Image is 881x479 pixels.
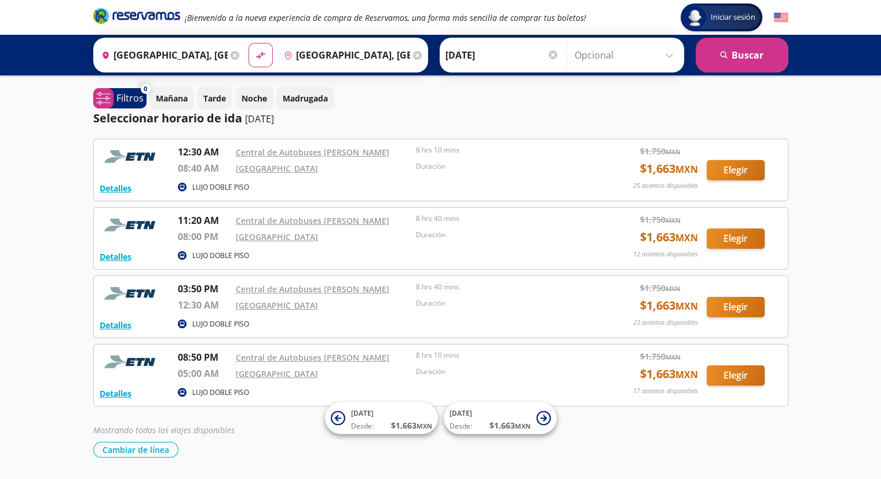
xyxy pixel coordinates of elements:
[640,297,698,314] span: $ 1,663
[236,231,318,242] a: [GEOGRAPHIC_DATA]
[675,231,698,244] small: MXN
[192,251,249,261] p: LUJO DOBLE PISO
[707,228,765,249] button: Elegir
[100,213,163,237] img: RESERVAMOS
[192,319,249,329] p: LUJO DOBLE PISO
[416,298,591,309] p: Duración
[696,38,788,72] button: Buscar
[185,12,586,23] em: ¡Bienvenido a la nueva experiencia de compra de Reservamos, una forma más sencilla de comprar tus...
[93,7,180,24] i: Brand Logo
[178,366,230,380] p: 05:00 AM
[640,228,698,246] span: $ 1,663
[666,216,681,224] small: MXN
[93,110,242,127] p: Seleccionar horario de ida
[245,112,274,126] p: [DATE]
[100,145,163,168] img: RESERVAMOS
[666,147,681,156] small: MXN
[149,87,194,110] button: Mañana
[100,282,163,305] img: RESERVAMOS
[640,365,698,383] span: $ 1,663
[707,297,765,317] button: Elegir
[276,87,334,110] button: Madrugada
[93,7,180,28] a: Brand Logo
[192,387,249,398] p: LUJO DOBLE PISO
[93,88,147,108] button: 0Filtros
[675,163,698,176] small: MXN
[416,422,432,430] small: MXN
[416,145,591,155] p: 8 hrs 10 mins
[449,408,472,418] span: [DATE]
[279,41,410,70] input: Buscar Destino
[235,87,273,110] button: Noche
[93,424,235,436] em: Mostrando todos los viajes disponibles
[633,318,698,328] p: 23 asientos disponibles
[391,419,432,431] span: $ 1,663
[178,161,230,175] p: 08:40 AM
[707,160,765,180] button: Elegir
[774,10,788,25] button: English
[640,350,681,362] span: $ 1,750
[640,282,681,294] span: $ 1,750
[675,300,698,313] small: MXN
[640,160,698,177] span: $ 1,663
[178,282,230,296] p: 03:50 PM
[178,213,230,227] p: 11:20 AM
[633,249,698,259] p: 12 asientos disponibles
[515,422,531,430] small: MXN
[144,84,147,94] span: 0
[706,12,760,23] span: Iniciar sesión
[236,368,318,379] a: [GEOGRAPHIC_DATA]
[197,87,232,110] button: Tarde
[178,145,230,159] p: 12:30 AM
[100,251,131,263] button: Detalles
[236,284,389,295] a: Central de Autobuses [PERSON_NAME]
[236,352,389,363] a: Central de Autobuses [PERSON_NAME]
[178,230,230,244] p: 08:00 PM
[100,182,131,194] button: Detalles
[236,215,389,226] a: Central de Autobuses [PERSON_NAME]
[575,41,678,70] input: Opcional
[100,319,131,331] button: Detalles
[640,213,681,226] span: $ 1,750
[156,92,188,104] p: Mañana
[93,442,178,458] button: Cambiar de línea
[489,419,531,431] span: $ 1,663
[116,91,144,105] p: Filtros
[325,402,438,434] button: [DATE]Desde:$1,663MXN
[416,366,591,377] p: Duración
[416,161,591,172] p: Duración
[445,41,559,70] input: Elegir Fecha
[416,282,591,292] p: 8 hrs 40 mins
[97,41,228,70] input: Buscar Origen
[236,163,318,174] a: [GEOGRAPHIC_DATA]
[444,402,557,434] button: [DATE]Desde:$1,663MXN
[203,92,226,104] p: Tarde
[633,386,698,396] p: 17 asientos disponibles
[633,181,698,191] p: 25 asientos disponibles
[351,421,374,431] span: Desde:
[192,182,249,193] p: LUJO DOBLE PISO
[707,365,765,386] button: Elegir
[236,300,318,311] a: [GEOGRAPHIC_DATA]
[416,350,591,361] p: 8 hrs 10 mins
[640,145,681,157] span: $ 1,750
[449,421,472,431] span: Desde:
[351,408,374,418] span: [DATE]
[416,230,591,240] p: Duración
[236,147,389,158] a: Central de Autobuses [PERSON_NAME]
[178,350,230,364] p: 08:50 PM
[666,284,681,293] small: MXN
[416,213,591,224] p: 8 hrs 40 mins
[100,350,163,373] img: RESERVAMOS
[100,387,131,400] button: Detalles
[283,92,328,104] p: Madrugada
[666,353,681,361] small: MXN
[242,92,267,104] p: Noche
[675,368,698,381] small: MXN
[178,298,230,312] p: 12:30 AM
